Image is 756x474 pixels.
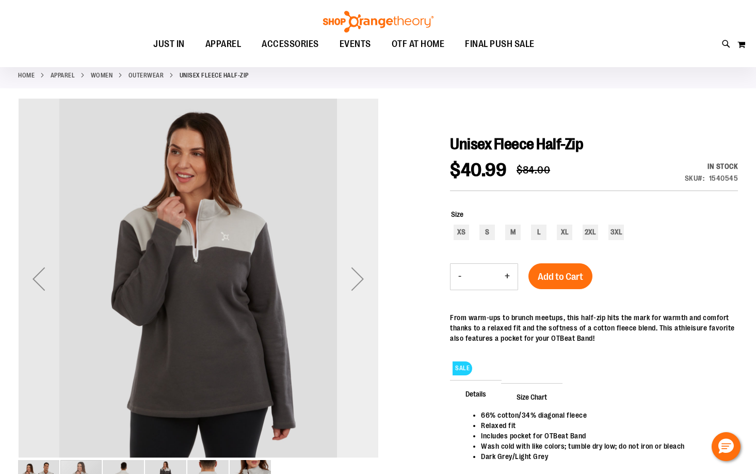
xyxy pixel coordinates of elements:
strong: SKU [685,174,705,182]
span: EVENTS [340,33,371,56]
li: Includes pocket for OTBeat Band [481,431,728,441]
div: Availability [685,161,738,171]
span: JUST IN [153,33,185,56]
span: ACCESSORIES [262,33,319,56]
img: Alternate image #1 for 1540545 [19,97,379,457]
span: OTF AT HOME [392,33,445,56]
a: APPAREL [195,33,252,56]
img: Shop Orangetheory [321,11,435,33]
span: SALE [453,361,472,375]
span: $40.99 [450,160,506,181]
div: L [531,225,546,240]
span: FINAL PUSH SALE [465,33,535,56]
a: APPAREL [51,71,75,80]
strong: Unisex Fleece Half-Zip [180,71,249,80]
a: FINAL PUSH SALE [455,33,545,56]
a: JUST IN [143,33,195,56]
div: Next [337,99,378,459]
li: Relaxed fit [481,420,728,431]
div: S [479,225,495,240]
a: WOMEN [91,71,113,80]
span: Size [451,210,463,218]
button: Add to Cart [528,263,592,289]
a: OTF AT HOME [381,33,455,56]
button: Decrease product quantity [451,264,469,290]
div: From warm-ups to brunch meetups, this half-zip hits the mark for warmth and comfort thanks to a r... [450,312,738,343]
div: In stock [685,161,738,171]
div: 3XL [608,225,624,240]
div: 2XL [583,225,598,240]
a: Home [18,71,35,80]
a: Outerwear [128,71,164,80]
div: M [505,225,521,240]
a: EVENTS [329,33,381,56]
div: 1540545 [709,173,738,183]
span: Add to Cart [538,271,583,282]
a: ACCESSORIES [251,33,329,56]
li: Wash cold with like colors; tumble dry low; do not iron or bleach [481,441,728,451]
li: Dark Grey/Light Grey [481,451,728,462]
button: Hello, have a question? Let’s chat. [712,432,741,461]
span: Details [450,380,502,407]
li: 66% cotton/34% diagonal fleece [481,410,728,420]
div: Previous [18,99,59,459]
div: XS [454,225,469,240]
button: Increase product quantity [497,264,518,290]
input: Product quantity [469,264,497,289]
span: Size Chart [501,383,562,410]
span: Unisex Fleece Half-Zip [450,135,583,153]
div: XL [557,225,572,240]
span: $84.00 [517,164,550,176]
span: APPAREL [205,33,242,56]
